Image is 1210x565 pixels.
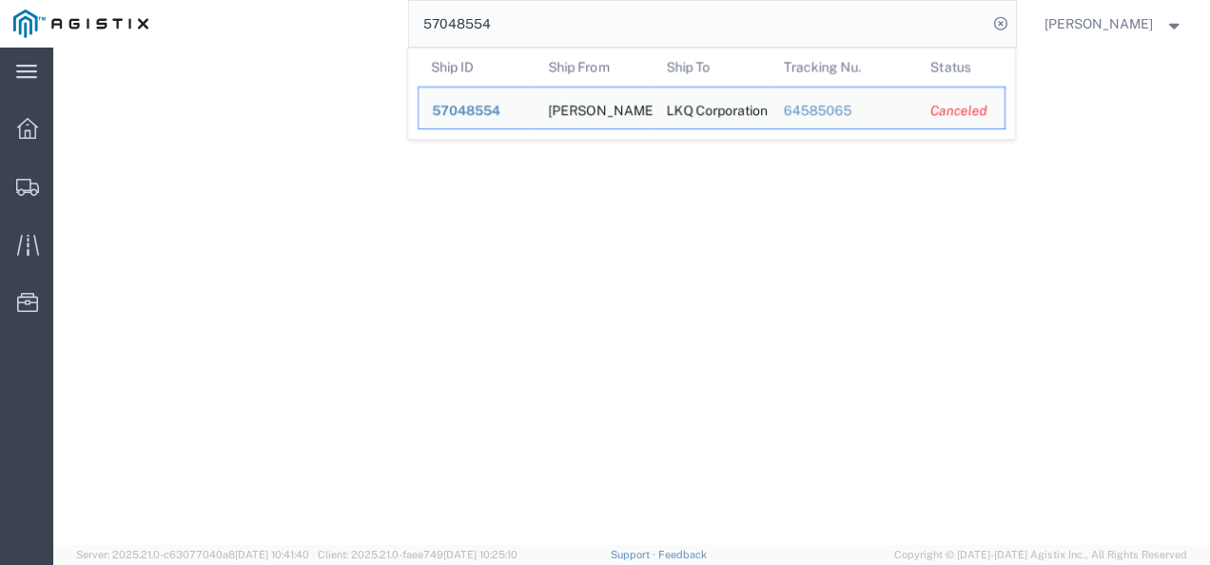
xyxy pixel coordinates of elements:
input: Search for shipment number, reference number [409,1,987,47]
div: 57048554 [432,101,522,121]
span: Server: 2025.21.0-c63077040a8 [76,549,309,560]
span: Nathan Seeley [1044,13,1153,34]
div: LKQ Corporation [666,88,757,128]
th: Tracking Nu. [770,49,917,87]
iframe: FS Legacy Container [53,48,1210,545]
span: Copyright © [DATE]-[DATE] Agistix Inc., All Rights Reserved [894,547,1187,563]
a: Support [611,549,658,560]
span: 57048554 [432,103,500,118]
button: [PERSON_NAME] [1044,12,1184,35]
img: logo [13,10,148,38]
span: Client: 2025.21.0-faee749 [318,549,517,560]
div: Canceled [930,101,991,121]
table: Search Results [418,49,1015,139]
div: 64585065 [783,101,904,121]
a: Feedback [658,549,707,560]
th: Ship ID [418,49,536,87]
th: Ship From [535,49,653,87]
span: [DATE] 10:41:40 [235,549,309,560]
th: Status [917,49,1005,87]
th: Ship To [653,49,771,87]
div: Raymond Miller [548,88,639,128]
span: [DATE] 10:25:10 [443,549,517,560]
